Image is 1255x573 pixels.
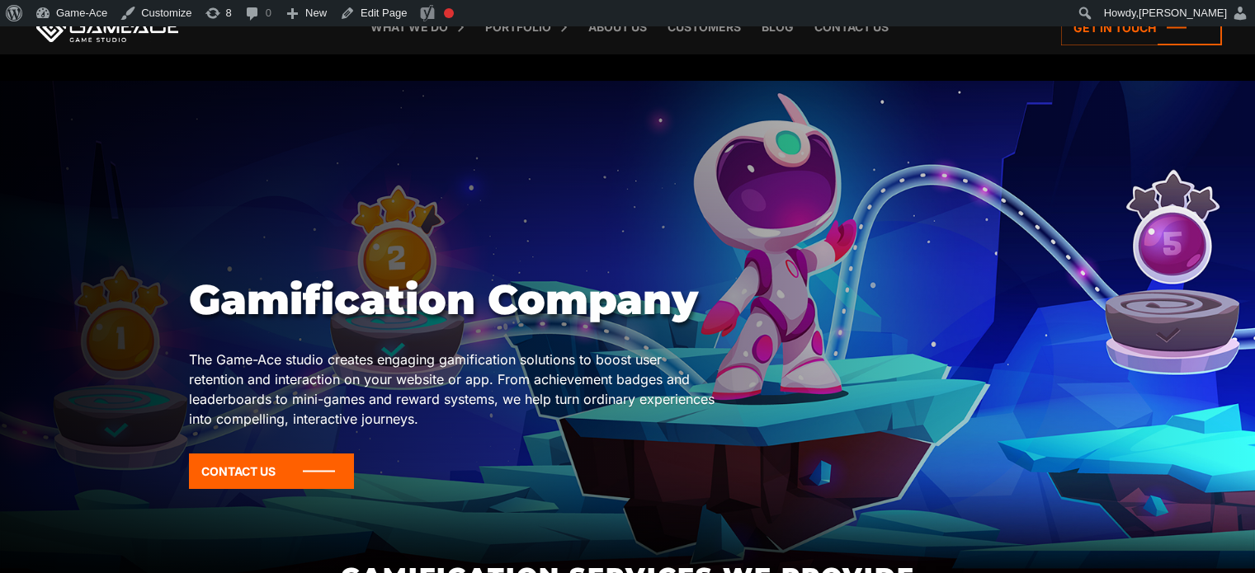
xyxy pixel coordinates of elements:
[444,8,454,18] div: Focus keyphrase not set
[1139,7,1227,19] span: [PERSON_NAME]
[189,350,715,429] p: The Game-Ace studio creates engaging gamification solutions to boost user retention and interacti...
[189,453,354,489] a: Contact Us
[1061,10,1222,45] a: Get in touch
[189,275,715,325] h1: Gamification Company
